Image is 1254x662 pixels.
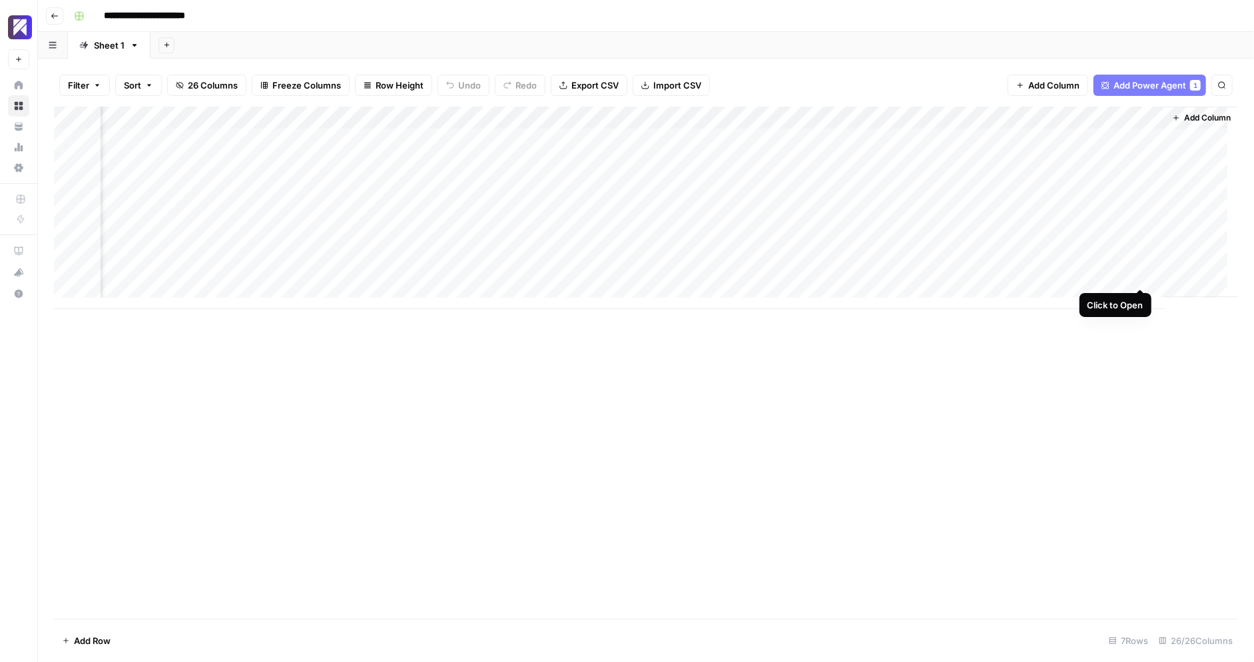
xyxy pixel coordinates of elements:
[1028,79,1080,92] span: Add Column
[1113,79,1186,92] span: Add Power Agent
[571,79,619,92] span: Export CSV
[551,75,627,96] button: Export CSV
[495,75,545,96] button: Redo
[74,634,111,647] span: Add Row
[8,137,29,158] a: Usage
[8,95,29,117] a: Browse
[1088,298,1143,312] div: Click to Open
[1193,80,1197,91] span: 1
[9,262,29,282] div: What's new?
[8,15,32,39] img: Overjet - Test Logo
[68,79,89,92] span: Filter
[8,157,29,178] a: Settings
[68,32,151,59] a: Sheet 1
[8,283,29,304] button: Help + Support
[115,75,162,96] button: Sort
[272,79,341,92] span: Freeze Columns
[515,79,537,92] span: Redo
[1153,630,1238,651] div: 26/26 Columns
[633,75,710,96] button: Import CSV
[188,79,238,92] span: 26 Columns
[1094,75,1206,96] button: Add Power Agent1
[376,79,424,92] span: Row Height
[59,75,110,96] button: Filter
[124,79,141,92] span: Sort
[1103,630,1153,651] div: 7 Rows
[8,262,29,283] button: What's new?
[8,75,29,96] a: Home
[438,75,489,96] button: Undo
[8,116,29,137] a: Your Data
[94,39,125,52] div: Sheet 1
[1190,80,1201,91] div: 1
[167,75,246,96] button: 26 Columns
[1008,75,1088,96] button: Add Column
[355,75,432,96] button: Row Height
[653,79,701,92] span: Import CSV
[8,11,29,44] button: Workspace: Overjet - Test
[1167,109,1236,127] button: Add Column
[54,630,119,651] button: Add Row
[458,79,481,92] span: Undo
[8,240,29,262] a: AirOps Academy
[1184,112,1231,124] span: Add Column
[252,75,350,96] button: Freeze Columns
